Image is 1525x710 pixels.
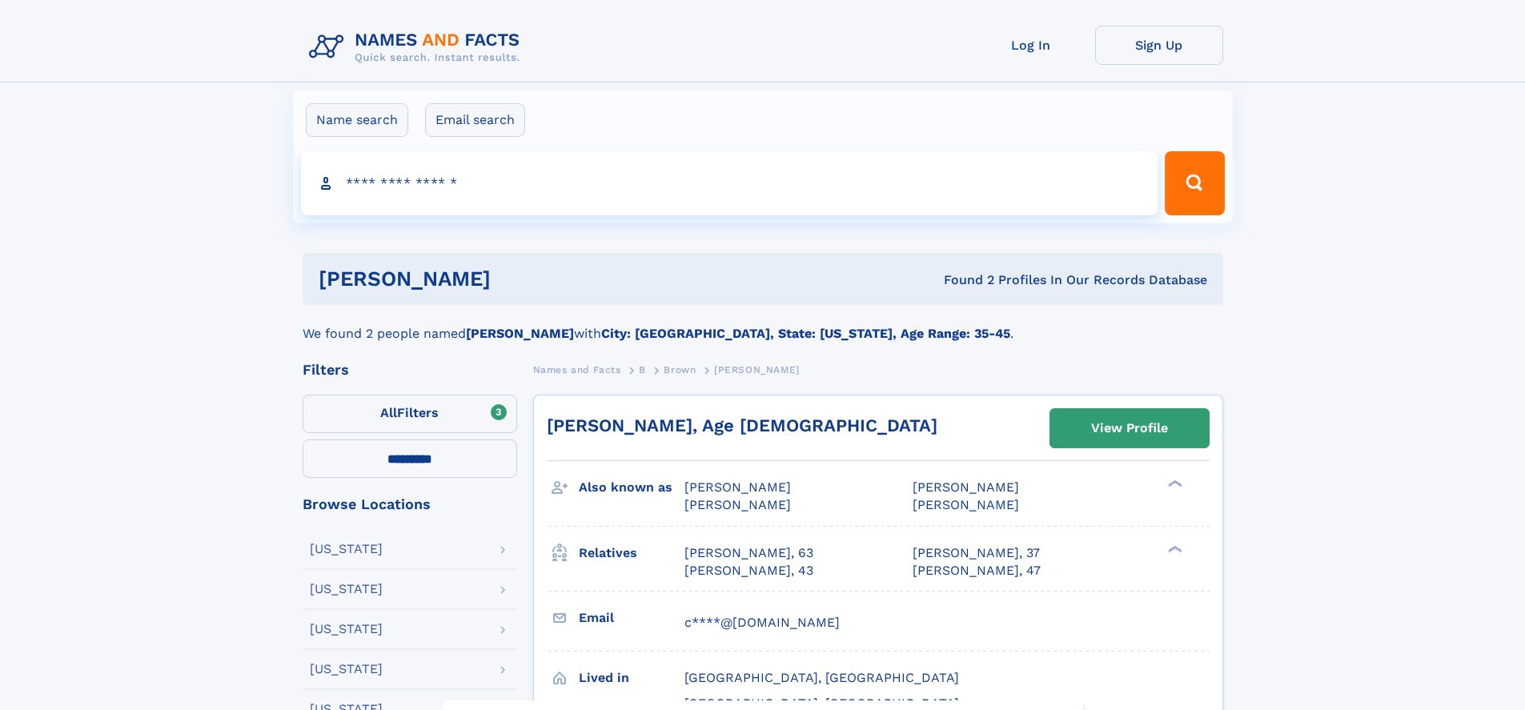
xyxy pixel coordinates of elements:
[303,305,1223,343] div: We found 2 people named with .
[303,26,533,69] img: Logo Names and Facts
[1164,544,1183,554] div: ❯
[579,664,684,692] h3: Lived in
[684,670,959,685] span: [GEOGRAPHIC_DATA], [GEOGRAPHIC_DATA]
[684,479,791,495] span: [PERSON_NAME]
[664,364,696,375] span: Brown
[303,497,517,511] div: Browse Locations
[1091,410,1168,447] div: View Profile
[1165,151,1224,215] button: Search Button
[579,540,684,567] h3: Relatives
[1095,26,1223,65] a: Sign Up
[579,474,684,501] h3: Also known as
[319,269,717,289] h1: [PERSON_NAME]
[303,363,517,377] div: Filters
[913,544,1040,562] a: [PERSON_NAME], 37
[913,562,1041,580] a: [PERSON_NAME], 47
[306,103,408,137] label: Name search
[639,359,646,379] a: B
[547,415,937,435] a: [PERSON_NAME], Age [DEMOGRAPHIC_DATA]
[714,364,800,375] span: [PERSON_NAME]
[1050,409,1209,447] a: View Profile
[913,479,1019,495] span: [PERSON_NAME]
[533,359,621,379] a: Names and Facts
[717,271,1207,289] div: Found 2 Profiles In Our Records Database
[684,544,813,562] a: [PERSON_NAME], 63
[601,326,1010,341] b: City: [GEOGRAPHIC_DATA], State: [US_STATE], Age Range: 35-45
[684,562,813,580] a: [PERSON_NAME], 43
[639,364,646,375] span: B
[684,497,791,512] span: [PERSON_NAME]
[310,543,383,556] div: [US_STATE]
[303,395,517,433] label: Filters
[380,405,397,420] span: All
[913,497,1019,512] span: [PERSON_NAME]
[425,103,525,137] label: Email search
[301,151,1158,215] input: search input
[310,583,383,596] div: [US_STATE]
[1164,479,1183,489] div: ❯
[579,604,684,632] h3: Email
[310,663,383,676] div: [US_STATE]
[967,26,1095,65] a: Log In
[664,359,696,379] a: Brown
[310,623,383,636] div: [US_STATE]
[466,326,574,341] b: [PERSON_NAME]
